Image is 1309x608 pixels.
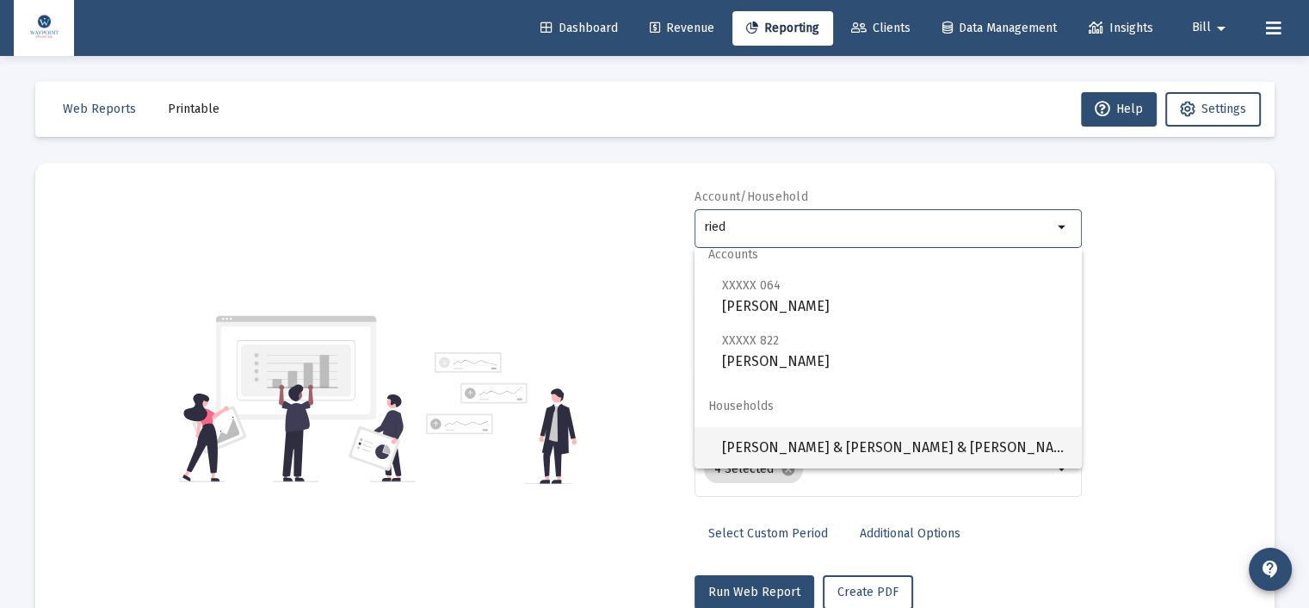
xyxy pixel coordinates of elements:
img: Dashboard [27,11,61,46]
span: Printable [168,102,219,116]
mat-chip-list: Selection [704,452,1053,487]
mat-icon: contact_support [1260,559,1281,580]
span: Data Management [942,21,1057,35]
span: [PERSON_NAME] & [PERSON_NAME] & [PERSON_NAME] Household [722,427,1068,468]
a: Reporting [732,11,833,46]
span: Web Reports [63,102,136,116]
mat-chip: 4 Selected [704,456,803,483]
span: Clients [851,21,911,35]
button: Help [1081,92,1157,127]
span: Additional Options [860,526,960,541]
button: Bill [1171,10,1252,45]
span: Settings [1201,102,1246,116]
label: Account/Household [695,189,808,204]
span: Accounts [695,234,1082,276]
span: XXXXX 822 [722,333,779,348]
span: Reporting [746,21,819,35]
span: Select Custom Period [708,526,828,541]
mat-icon: arrow_drop_down [1053,217,1073,238]
button: Web Reports [49,92,150,127]
span: Revenue [650,21,714,35]
button: Settings [1165,92,1261,127]
button: Printable [154,92,233,127]
img: reporting [179,313,416,484]
a: Clients [837,11,924,46]
span: XXXXX 064 [722,278,781,293]
span: Create PDF [837,585,898,599]
span: [PERSON_NAME] [722,330,1068,372]
span: Run Web Report [708,585,800,599]
mat-icon: arrow_drop_down [1211,11,1232,46]
span: Insights [1089,21,1153,35]
input: Search or select an account or household [704,220,1053,234]
a: Dashboard [527,11,632,46]
mat-icon: arrow_drop_down [1053,459,1073,480]
span: Bill [1192,21,1211,35]
span: Help [1095,102,1143,116]
a: Insights [1075,11,1167,46]
span: Dashboard [540,21,618,35]
a: Data Management [929,11,1071,46]
mat-icon: cancel [781,462,796,477]
img: reporting-alt [426,352,577,484]
span: Households [695,386,1082,427]
span: [PERSON_NAME] [722,275,1068,317]
a: Revenue [636,11,728,46]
